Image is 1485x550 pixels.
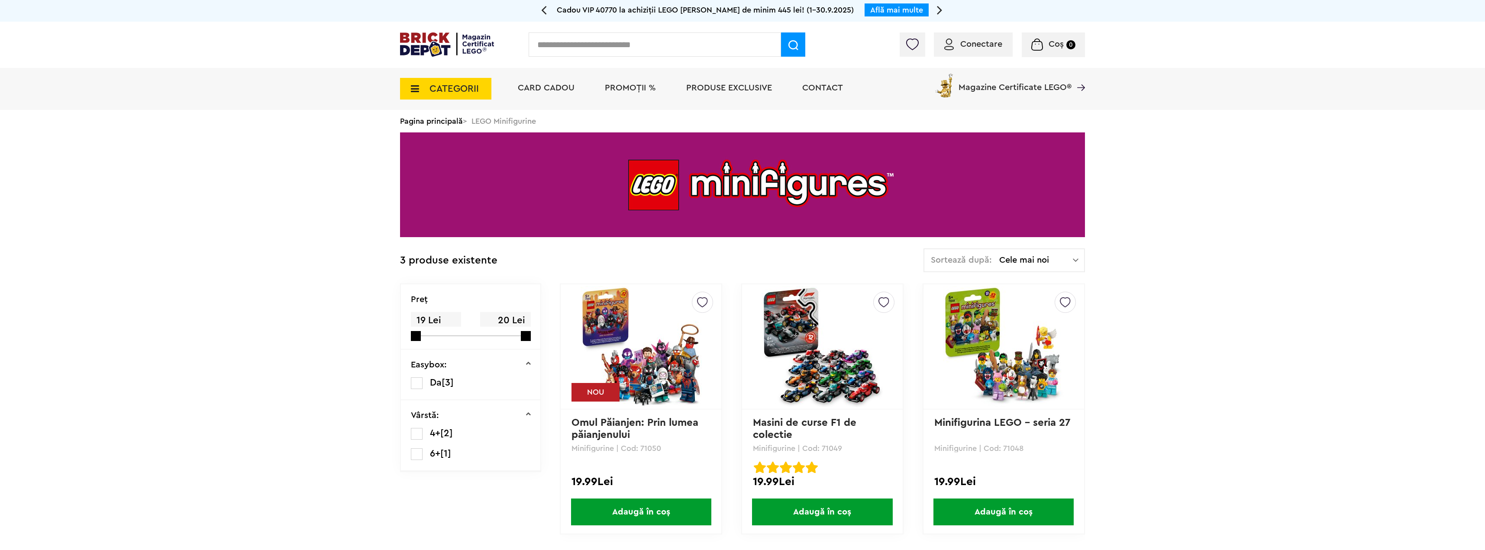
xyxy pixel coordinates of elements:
[960,40,1002,48] span: Conectare
[411,411,439,420] p: Vârstă:
[429,84,479,93] span: CATEGORII
[400,110,1085,132] div: > LEGO Minifigurine
[411,360,447,369] p: Easybox:
[430,428,440,438] span: 4+
[440,428,453,438] span: [2]
[934,418,1071,428] a: Minifigurina LEGO - seria 27
[931,256,992,264] span: Sortează după:
[870,6,923,14] a: Află mai multe
[762,286,883,407] img: Masini de curse F1 de colectie
[753,444,892,452] p: Minifigurine | Cod: 71049
[934,444,1073,452] p: Minifigurine | Cod: 71048
[752,499,892,525] span: Adaugă în coș
[411,312,461,329] span: 19 Lei
[802,84,843,92] a: Contact
[767,461,779,473] img: Evaluare cu stele
[1072,72,1085,80] a: Magazine Certificate LEGO®
[1066,40,1075,49] small: 0
[605,84,656,92] a: PROMOȚII %
[571,418,701,440] a: Omul Păianjen: Prin lumea păianjenului
[754,461,766,473] img: Evaluare cu stele
[753,418,859,440] a: Masini de curse F1 de colectie
[400,132,1085,237] img: LEGO Minifigurine
[430,449,440,458] span: 6+
[400,248,497,273] div: 3 produse existente
[742,499,903,525] a: Adaugă în coș
[561,499,721,525] a: Adaugă în coș
[923,499,1084,525] a: Adaugă în coș
[959,72,1072,92] span: Magazine Certificate LEGO®
[480,312,530,329] span: 20 Lei
[571,383,620,402] div: NOU
[557,6,854,14] span: Cadou VIP 40770 la achiziții LEGO [PERSON_NAME] de minim 445 lei! (1-30.9.2025)
[442,378,454,387] span: [3]
[933,499,1074,525] span: Adaugă în coș
[793,461,805,473] img: Evaluare cu stele
[943,286,1064,407] img: Minifigurina LEGO - seria 27
[571,476,710,487] div: 19.99Lei
[1049,40,1064,48] span: Coș
[806,461,818,473] img: Evaluare cu stele
[581,286,702,407] img: Omul Păianjen: Prin lumea păianjenului
[934,476,1073,487] div: 19.99Lei
[571,444,710,452] p: Minifigurine | Cod: 71050
[518,84,575,92] a: Card Cadou
[400,117,463,125] a: Pagina principală
[686,84,772,92] a: Produse exclusive
[430,378,442,387] span: Da
[411,295,428,304] p: Preţ
[999,256,1073,264] span: Cele mai noi
[780,461,792,473] img: Evaluare cu stele
[440,449,451,458] span: [1]
[753,476,892,487] div: 19.99Lei
[944,40,1002,48] a: Conectare
[571,499,711,525] span: Adaugă în coș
